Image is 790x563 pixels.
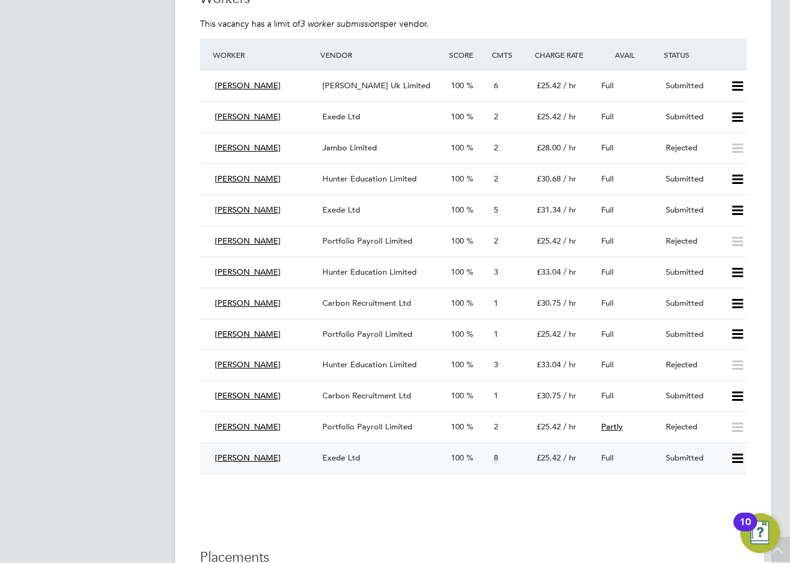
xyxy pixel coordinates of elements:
[596,43,661,66] div: Avail
[601,267,614,277] span: Full
[451,390,464,401] span: 100
[322,267,417,277] span: Hunter Education Limited
[601,236,614,246] span: Full
[601,452,614,463] span: Full
[740,513,780,553] button: Open Resource Center, 10 new notifications
[661,138,725,158] div: Rejected
[215,267,281,277] span: [PERSON_NAME]
[537,173,561,184] span: £30.68
[446,43,489,66] div: Score
[563,359,576,370] span: / hr
[563,390,576,401] span: / hr
[537,236,561,246] span: £25.42
[489,43,532,66] div: Cmts
[451,80,464,91] span: 100
[661,448,725,469] div: Submitted
[661,324,725,345] div: Submitted
[563,204,576,215] span: / hr
[451,298,464,308] span: 100
[451,173,464,184] span: 100
[215,359,281,370] span: [PERSON_NAME]
[494,298,498,308] span: 1
[601,298,614,308] span: Full
[494,173,498,184] span: 2
[537,359,561,370] span: £33.04
[451,421,464,432] span: 100
[451,236,464,246] span: 100
[563,236,576,246] span: / hr
[215,142,281,153] span: [PERSON_NAME]
[322,80,430,91] span: [PERSON_NAME] Uk Limited
[661,107,725,127] div: Submitted
[451,267,464,277] span: 100
[537,298,561,308] span: £30.75
[322,452,360,463] span: Exede Ltd
[661,262,725,283] div: Submitted
[215,111,281,122] span: [PERSON_NAME]
[661,417,725,437] div: Rejected
[563,452,576,463] span: / hr
[661,76,725,96] div: Submitted
[494,359,498,370] span: 3
[601,204,614,215] span: Full
[563,111,576,122] span: / hr
[210,43,317,66] div: Worker
[322,204,360,215] span: Exede Ltd
[494,390,498,401] span: 1
[563,421,576,432] span: / hr
[215,329,281,339] span: [PERSON_NAME]
[601,359,614,370] span: Full
[661,169,725,190] div: Submitted
[537,452,561,463] span: £25.42
[494,421,498,432] span: 2
[215,452,281,463] span: [PERSON_NAME]
[601,111,614,122] span: Full
[537,111,561,122] span: £25.42
[532,43,596,66] div: Charge Rate
[451,359,464,370] span: 100
[563,267,576,277] span: / hr
[494,329,498,339] span: 1
[494,267,498,277] span: 3
[215,390,281,401] span: [PERSON_NAME]
[215,80,281,91] span: [PERSON_NAME]
[661,43,747,66] div: Status
[215,173,281,184] span: [PERSON_NAME]
[322,298,411,308] span: Carbon Recruitment Ltd
[300,18,383,29] em: 3 worker submissions
[322,111,360,122] span: Exede Ltd
[322,142,377,153] span: Jambo Limited
[537,204,561,215] span: £31.34
[215,421,281,432] span: [PERSON_NAME]
[322,390,411,401] span: Carbon Recruitment Ltd
[494,80,498,91] span: 6
[661,293,725,314] div: Submitted
[601,142,614,153] span: Full
[322,359,417,370] span: Hunter Education Limited
[537,80,561,91] span: £25.42
[661,231,725,252] div: Rejected
[322,236,412,246] span: Portfolio Payroll Limited
[601,390,614,401] span: Full
[563,173,576,184] span: / hr
[451,329,464,339] span: 100
[537,142,561,153] span: £28.00
[537,421,561,432] span: £25.42
[537,390,561,401] span: £30.75
[322,421,412,432] span: Portfolio Payroll Limited
[740,522,751,538] div: 10
[563,142,576,153] span: / hr
[215,204,281,215] span: [PERSON_NAME]
[317,43,446,66] div: Vendor
[494,111,498,122] span: 2
[451,204,464,215] span: 100
[494,236,498,246] span: 2
[601,173,614,184] span: Full
[322,173,417,184] span: Hunter Education Limited
[494,452,498,463] span: 8
[451,111,464,122] span: 100
[563,80,576,91] span: / hr
[200,18,747,29] p: This vacancy has a limit of per vendor.
[563,329,576,339] span: / hr
[494,142,498,153] span: 2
